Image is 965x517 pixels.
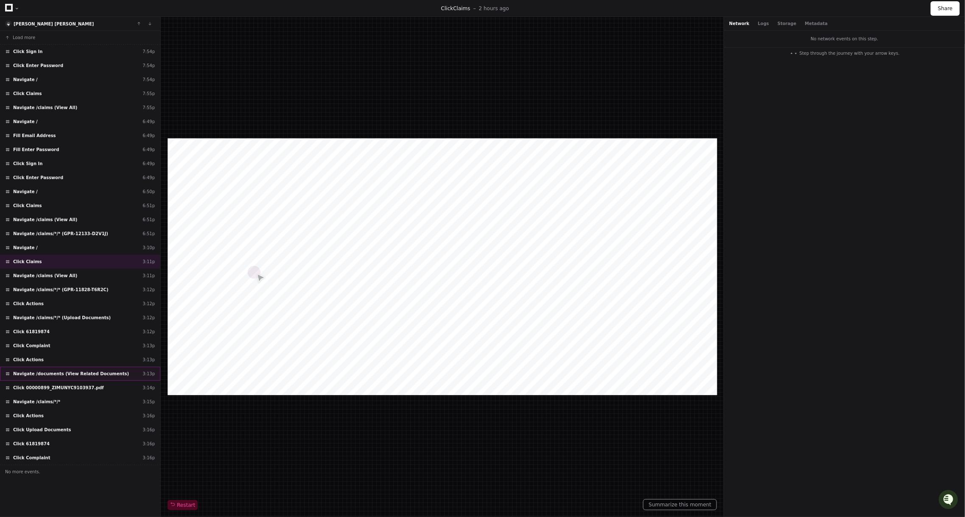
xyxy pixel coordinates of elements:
[143,441,155,447] div: 3:16p
[143,399,155,405] div: 3:15p
[144,65,154,76] button: Start new chat
[453,6,470,11] span: Claims
[143,413,155,419] div: 3:16p
[724,31,965,47] div: No network events on this step.
[13,118,38,125] span: Navigate /
[13,160,42,167] span: Click Sign In
[729,20,750,27] button: Network
[170,502,195,509] span: Restart
[143,202,155,209] div: 6:51p
[143,329,155,335] div: 3:12p
[13,132,56,139] span: Fill Email Address
[143,301,155,307] div: 3:12p
[6,21,11,27] img: 4.svg
[143,230,155,237] div: 6:51p
[778,20,796,27] button: Storage
[13,48,42,55] span: Click Sign In
[13,90,42,97] span: Click Claims
[83,113,101,120] span: [DATE]
[13,413,44,419] span: Click Actions
[13,146,59,153] span: Fill Enter Password
[143,104,155,111] div: 7:55p
[938,489,961,512] iframe: Open customer support
[143,273,155,279] div: 3:11p
[13,34,35,41] span: Load more
[84,132,103,139] span: Pylon
[143,455,155,461] div: 3:16p
[13,357,44,363] span: Click Actions
[29,71,107,78] div: We're available if you need us!
[60,132,103,139] a: Powered byPylon
[143,371,155,377] div: 3:13p
[143,188,155,195] div: 6:50p
[13,455,50,461] span: Click Complaint
[143,118,155,125] div: 6:49p
[143,62,155,69] div: 7:54p
[78,113,81,120] span: •
[5,469,40,475] span: No more events.
[143,287,155,293] div: 3:12p
[13,329,50,335] span: Click 61819874
[13,230,108,237] span: Navigate /claims/*/* (GPR-12133-D2V1J)
[13,287,109,293] span: Navigate /claims/*/* (GPR-11828-T6R2C)
[13,258,42,265] span: Click Claims
[143,160,155,167] div: 6:49p
[8,8,25,25] img: PlayerZero
[13,188,38,195] span: Navigate /
[13,399,60,405] span: Navigate /claims/*/*
[8,105,22,119] img: Mr Abhinav Kumar
[13,216,77,223] span: Navigate /claims (View All)
[143,132,155,139] div: 6:49p
[931,1,960,16] button: Share
[29,63,139,71] div: Start new chat
[13,104,77,111] span: Navigate /claims (View All)
[13,202,42,209] span: Click Claims
[143,244,155,251] div: 3:10p
[143,174,155,181] div: 6:49p
[13,301,44,307] span: Click Actions
[13,273,77,279] span: Navigate /claims (View All)
[143,48,155,55] div: 7:54p
[13,244,38,251] span: Navigate /
[26,113,77,120] span: Mr [PERSON_NAME]
[13,441,50,447] span: Click 61819874
[143,357,155,363] div: 3:13p
[8,63,24,78] img: 1756235613930-3d25f9e4-fa56-45dd-b3ad-e072dfbd1548
[13,315,111,321] span: Navigate /claims/*/* (Upload Documents)
[13,62,63,69] span: Click Enter Password
[800,50,900,56] span: Step through the journey with your arrow keys.
[13,385,104,391] span: Click 00000899_ZIMUNYC9103937.pdf
[805,20,828,27] button: Metadata
[143,427,155,433] div: 3:16p
[13,343,50,349] span: Click Complaint
[14,22,94,26] a: [PERSON_NAME] [PERSON_NAME]
[143,385,155,391] div: 3:14p
[13,371,129,377] span: Navigate /documents (View Related Documents)
[8,34,154,47] div: Welcome
[441,6,453,11] span: Click
[8,92,57,99] div: Past conversations
[143,343,155,349] div: 3:13p
[758,20,769,27] button: Logs
[131,90,154,101] button: See all
[143,216,155,223] div: 6:51p
[143,258,155,265] div: 3:11p
[143,76,155,83] div: 7:54p
[143,315,155,321] div: 3:12p
[643,499,717,510] button: Summarize this moment
[143,90,155,97] div: 7:55p
[13,427,71,433] span: Click Upload Documents
[143,146,155,153] div: 6:49p
[13,174,63,181] span: Click Enter Password
[479,5,509,12] p: 2 hours ago
[13,76,38,83] span: Navigate /
[168,500,198,510] button: Restart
